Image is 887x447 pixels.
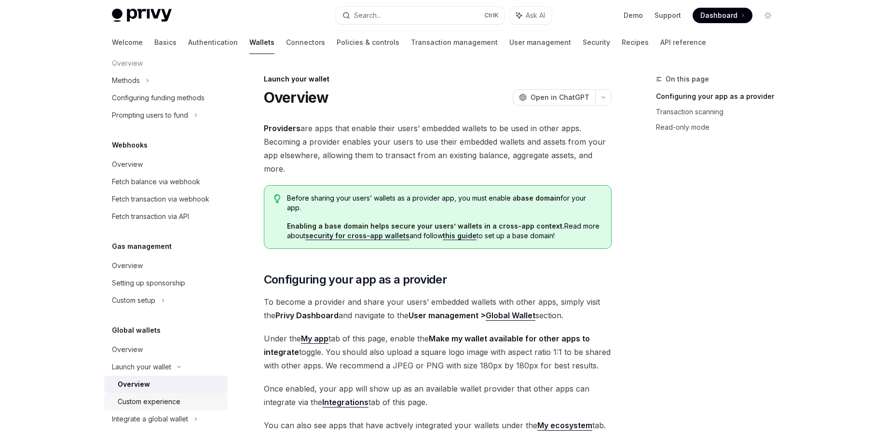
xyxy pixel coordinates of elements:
[264,74,612,84] div: Launch your wallet
[264,122,612,176] span: are apps that enable their users’ embedded wallets to be used in other apps. Becoming a provider ...
[112,9,172,22] img: light logo
[531,93,589,102] span: Open in ChatGPT
[484,12,499,19] span: Ctrl K
[112,109,188,121] div: Prompting users to fund
[104,376,228,393] a: Overview
[264,295,612,322] span: To become a provider and share your users’ embedded wallets with other apps, simply visit the and...
[104,208,228,225] a: Fetch transaction via API
[104,89,228,107] a: Configuring funding methods
[264,419,612,432] span: You can also see apps that have actively integrated your wallets under the tab.
[509,7,552,24] button: Ask AI
[656,104,783,120] a: Transaction scanning
[274,194,281,203] svg: Tip
[104,156,228,173] a: Overview
[112,31,143,54] a: Welcome
[118,379,150,390] div: Overview
[154,31,177,54] a: Basics
[656,120,783,135] a: Read-only mode
[655,11,681,20] a: Support
[287,221,601,241] span: Read more about and follow to set up a base domain!
[112,361,171,373] div: Launch your wallet
[305,231,409,240] a: security for cross-app wallets
[118,396,180,407] div: Custom experience
[104,341,228,358] a: Overview
[622,31,649,54] a: Recipes
[112,139,148,151] h5: Webhooks
[354,10,381,21] div: Search...
[112,75,140,86] div: Methods
[112,325,161,336] h5: Global wallets
[104,257,228,274] a: Overview
[509,31,571,54] a: User management
[264,123,300,133] strong: Providers
[112,277,185,289] div: Setting up sponsorship
[104,190,228,208] a: Fetch transaction via webhook
[322,397,368,407] strong: Integrations
[537,420,592,430] strong: My ecosystem
[583,31,610,54] a: Security
[112,193,209,205] div: Fetch transaction via webhook
[693,8,752,23] a: Dashboard
[264,89,329,106] h1: Overview
[264,334,590,357] strong: Make my wallet available for other apps to integrate
[517,194,560,202] strong: base domain
[264,272,447,287] span: Configuring your app as a provider
[264,332,612,372] span: Under the tab of this page, enable the toggle. You should also upload a square logo image with as...
[287,193,601,213] span: Before sharing your users’ wallets as a provider app, you must enable a for your app.
[112,295,155,306] div: Custom setup
[336,7,505,24] button: Search...CtrlK
[513,89,595,106] button: Open in ChatGPT
[660,31,706,54] a: API reference
[112,159,143,170] div: Overview
[537,420,592,431] a: My ecosystem
[337,31,399,54] a: Policies & controls
[286,31,325,54] a: Connectors
[301,334,328,343] strong: My app
[188,31,238,54] a: Authentication
[409,311,535,321] strong: User management >
[264,382,612,409] span: Once enabled, your app will show up as an available wallet provider that other apps can integrate...
[287,222,564,230] strong: Enabling a base domain helps secure your users’ wallets in a cross-app context.
[112,176,200,188] div: Fetch balance via webhook
[443,231,477,240] a: this guide
[624,11,643,20] a: Demo
[104,173,228,190] a: Fetch balance via webhook
[411,31,498,54] a: Transaction management
[666,73,709,85] span: On this page
[112,211,189,222] div: Fetch transaction via API
[112,241,172,252] h5: Gas management
[112,92,205,104] div: Configuring funding methods
[322,397,368,407] a: Integrations
[301,334,328,344] a: My app
[249,31,274,54] a: Wallets
[112,260,143,271] div: Overview
[760,8,776,23] button: Toggle dark mode
[275,311,339,320] strong: Privy Dashboard
[104,274,228,292] a: Setting up sponsorship
[656,89,783,104] a: Configuring your app as a provider
[526,11,545,20] span: Ask AI
[700,11,737,20] span: Dashboard
[112,413,188,425] div: Integrate a global wallet
[104,393,228,410] a: Custom experience
[486,311,535,321] a: Global Wallet
[112,344,143,355] div: Overview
